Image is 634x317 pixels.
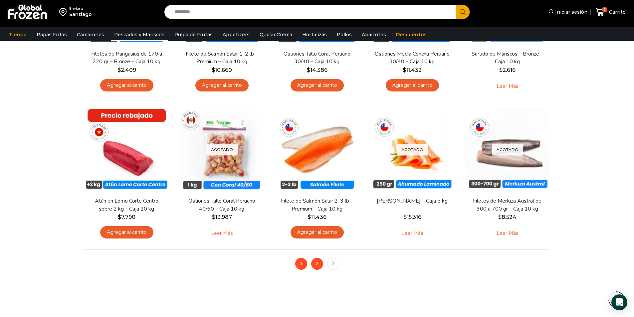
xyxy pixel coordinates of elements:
[594,4,627,20] a: 7 Carrito
[358,28,389,41] a: Abarrotes
[88,197,165,213] a: Atún en Lomo Corte Centro sobre 2 kg – Caja 20 kg
[403,67,422,73] bdi: 11.432
[333,28,355,41] a: Pollos
[295,258,307,270] span: 1
[492,144,523,155] p: Agotado
[183,50,260,66] a: Filete de Salmón Salar 1-2 lb – Premium – Caja 10 kg
[183,197,260,213] a: Ostiones Tallo Coral Peruano 40/60 – Caja 10 kg
[374,50,450,66] a: Ostiones Media Concha Peruano 30/40 – Caja 10 kg
[307,67,310,73] span: $
[111,28,168,41] a: Pescados y Mariscos
[118,214,121,220] span: $
[486,79,528,93] a: Leé más sobre “Surtido de Mariscos - Bronze - Caja 10 kg”
[100,226,153,238] a: Agregar al carrito: “Atún en Lomo Corte Centro sobre 2 kg - Caja 20 kg”
[311,258,323,270] a: 2
[195,79,249,91] a: Agregar al carrito: “Filete de Salmón Salar 1-2 lb – Premium - Caja 10 kg”
[547,5,587,19] a: Iniciar sesión
[219,28,253,41] a: Appetizers
[69,11,92,18] div: Santiago
[118,214,135,220] bdi: 7.790
[212,67,232,73] bdi: 10.660
[256,28,296,41] a: Queso Crema
[59,6,69,18] img: address-field-icon.svg
[553,9,587,15] span: Iniciar sesión
[391,226,433,240] a: Leé más sobre “Salmón Ahumado Laminado - Caja 5 kg”
[212,67,215,73] span: $
[469,50,545,66] a: Surtido de Mariscos – Bronze – Caja 10 kg
[74,28,107,41] a: Camarones
[403,67,406,73] span: $
[308,214,311,220] span: $
[291,79,344,91] a: Agregar al carrito: “Ostiones Tallo Coral Peruano 30/40 - Caja 10 kg”
[117,67,136,73] bdi: 2.409
[397,144,428,155] p: Agotado
[299,28,330,41] a: Hortalizas
[403,214,407,220] span: $
[88,50,165,66] a: Filetes de Pangasius de 170 a 220 gr – Bronze – Caja 10 kg
[498,214,517,220] bdi: 8.524
[307,67,327,73] bdi: 14.386
[486,226,528,240] a: Leé más sobre “Filetes de Merluza Austral de 300 a 700 gr - Caja 10 kg”
[403,214,421,220] bdi: 15.316
[374,197,450,205] a: [PERSON_NAME] – Caja 5 kg
[611,294,627,310] div: Open Intercom Messenger
[386,79,439,91] a: Agregar al carrito: “Ostiones Media Concha Peruano 30/40 - Caja 10 kg”
[212,214,215,220] span: $
[6,28,30,41] a: Tienda
[212,214,232,220] bdi: 13.987
[499,67,503,73] span: $
[279,197,355,213] a: Filete de Salmón Salar 2-3 lb – Premium – Caja 10 kg
[308,214,326,220] bdi: 11.436
[469,197,545,213] a: Filetes de Merluza Austral de 300 a 700 gr – Caja 10 kg
[393,28,430,41] a: Descuentos
[206,144,238,155] p: Agotado
[117,67,121,73] span: $
[201,226,243,240] a: Leé más sobre “Ostiones Tallo Coral Peruano 40/60 - Caja 10 kg”
[607,9,626,15] span: Carrito
[498,214,502,220] span: $
[171,28,216,41] a: Pulpa de Frutas
[499,67,516,73] bdi: 2.616
[33,28,70,41] a: Papas Fritas
[69,6,92,11] div: Enviar a
[279,50,355,66] a: Ostiones Tallo Coral Peruano 30/40 – Caja 10 kg
[602,7,607,12] span: 7
[291,226,344,238] a: Agregar al carrito: “Filete de Salmón Salar 2-3 lb - Premium - Caja 10 kg”
[100,79,153,91] a: Agregar al carrito: “Filetes de Pangasius de 170 a 220 gr - Bronze - Caja 10 kg”
[456,5,470,19] button: Search button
